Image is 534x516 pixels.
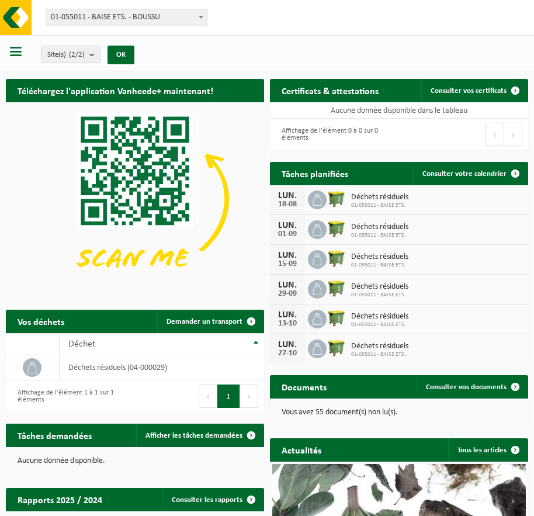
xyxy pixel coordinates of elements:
[199,385,217,408] button: Previous
[6,424,103,446] h2: Tâches demandées
[276,122,393,147] div: Affichage de l'élément 0 à 0 sur 0 éléments
[351,202,408,209] span: 01-055011 - BAISE ETS.
[351,342,408,351] span: Déchets résiduels
[276,200,299,209] div: 18-08
[448,438,527,462] a: Tous les articles
[351,292,408,299] span: 01-055011 - BAISE ETS.
[60,355,264,380] td: déchets résiduels (04-000029)
[270,375,338,398] h2: Documents
[351,232,408,239] span: 01-055011 - BAISE ETS.
[486,123,504,146] button: Previous
[68,340,95,349] span: Déchet
[276,320,299,328] div: 13-10
[327,278,346,298] img: WB-1100-HPE-GN-50
[69,51,85,58] count: (2/2)
[421,79,527,102] a: Consulter vos certificats
[145,432,242,439] span: Afficher les tâches demandées
[276,251,299,260] div: LUN.
[351,321,408,328] span: 01-055011 - BAISE ETS.
[351,193,408,202] span: Déchets résiduels
[351,252,408,262] span: Déchets résiduels
[6,102,264,296] img: Download de VHEPlus App
[12,383,129,409] div: Affichage de l'élément 1 à 1 sur 1 éléments
[351,262,408,269] span: 01-055011 - BAISE ETS.
[6,488,114,511] h2: Rapports 2025 / 2024
[327,219,346,238] img: WB-1100-HPE-GN-50
[162,488,263,511] a: Consulter les rapports
[167,318,242,325] span: Demander un transport
[276,230,299,238] div: 01-09
[6,79,225,102] h2: Téléchargez l'application Vanheede+ maintenant!
[276,340,299,349] div: LUN.
[431,87,507,95] span: Consulter vos certificats
[276,221,299,230] div: LUN.
[108,46,134,64] button: OK
[270,438,333,461] h2: Actualités
[422,170,507,178] span: Consulter votre calendrier
[327,338,346,358] img: WB-1100-HPE-GN-50
[18,457,252,465] p: Aucune donnée disponible.
[240,385,258,408] button: Next
[6,310,76,333] h2: Vos déchets
[413,162,527,185] a: Consulter votre calendrier
[276,290,299,298] div: 29-09
[276,280,299,290] div: LUN.
[351,351,408,358] span: 01-055011 - BAISE ETS.
[270,102,528,119] td: Aucune donnée disponible dans le tableau
[47,46,85,64] span: Site(s)
[46,9,207,26] span: 01-055011 - BAISE ETS. - BOUSSU
[351,312,408,321] span: Déchets résiduels
[276,349,299,358] div: 27-10
[41,46,100,63] button: Site(s)(2/2)
[426,383,507,391] span: Consulter vos documents
[327,308,346,328] img: WB-1100-HPE-GN-50
[270,79,390,102] h2: Certificats & attestations
[327,248,346,268] img: WB-1100-HPE-GN-50
[417,375,527,399] a: Consulter vos documents
[276,191,299,200] div: LUN.
[157,310,263,333] a: Demander un transport
[276,310,299,320] div: LUN.
[504,123,522,146] button: Next
[270,162,360,185] h2: Tâches planifiées
[351,282,408,292] span: Déchets résiduels
[351,223,408,232] span: Déchets résiduels
[136,424,263,447] a: Afficher les tâches demandées
[217,385,240,408] button: 1
[276,260,299,268] div: 15-09
[282,408,516,417] p: Vous avez 55 document(s) non lu(s).
[327,189,346,209] img: WB-1100-HPE-GN-50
